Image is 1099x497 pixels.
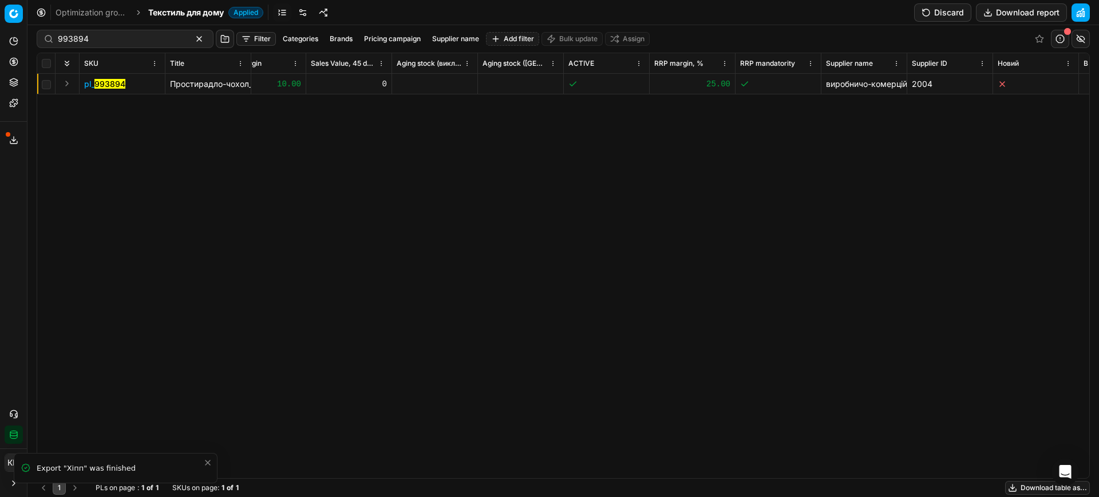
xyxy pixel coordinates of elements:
div: 2004 [912,78,988,90]
button: Go to previous page [37,481,50,495]
div: Open Intercom Messenger [1051,458,1079,486]
button: Filter [236,32,276,46]
span: Supplier ID [912,59,947,68]
strong: 1 [222,483,224,492]
button: 1 [53,481,66,495]
button: Brands [325,32,357,46]
span: Aging stock (викл. дні без продажів) [397,59,461,68]
button: Go to next page [68,481,82,495]
span: PLs on page [96,483,135,492]
span: Текстиль для домуApplied [148,7,263,18]
strong: of [147,483,153,492]
div: виробничо-комерційна фірма балакком тов [826,78,902,90]
span: Простирадло-чохол_ТЕП_Waterproof_Бамбук_водонепроникне_90х200_см_(2-01073_00000) [170,79,532,89]
button: Download table as... [1005,481,1090,495]
button: Supplier name [428,32,484,46]
button: Add filter [486,32,539,46]
span: Applied [228,7,263,18]
span: Title [170,59,184,68]
span: Новий [998,59,1019,68]
div: Export "Хіпп" was finished [37,463,203,474]
span: pl_ [84,78,125,90]
div: : [96,483,159,492]
button: Close toast [201,456,215,470]
div: 25.00 [654,78,730,90]
input: Search by SKU or title [58,33,183,45]
button: Download report [976,3,1067,22]
span: КM [5,454,22,471]
span: SKU [84,59,98,68]
button: КM [5,454,23,472]
span: RRP mandatority [740,59,795,68]
span: ACTIVE [568,59,594,68]
span: SKUs on page : [172,483,219,492]
span: Текстиль для дому [148,7,224,18]
button: Expand all [60,57,74,70]
strong: of [227,483,234,492]
button: Categories [278,32,323,46]
mark: 993894 [94,79,125,89]
nav: breadcrumb [56,7,263,18]
button: Pricing campaign [359,32,425,46]
button: Discard [914,3,971,22]
span: Supplier name [826,59,873,68]
strong: 1 [141,483,144,492]
button: Bulk update [541,32,603,46]
strong: 1 [236,483,239,492]
span: Aging stock ([GEOGRAPHIC_DATA] дні без продажів) [483,59,547,68]
nav: pagination [37,481,82,495]
span: RRP margin, % [654,59,703,68]
span: Sales Value, 45 days [311,59,375,68]
button: Assign [605,32,650,46]
div: 10.00 [225,78,301,90]
button: Expand [60,77,74,90]
a: Optimization groups [56,7,129,18]
strong: 1 [156,483,159,492]
button: pl_993894 [84,78,125,90]
div: 0 [311,78,387,90]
